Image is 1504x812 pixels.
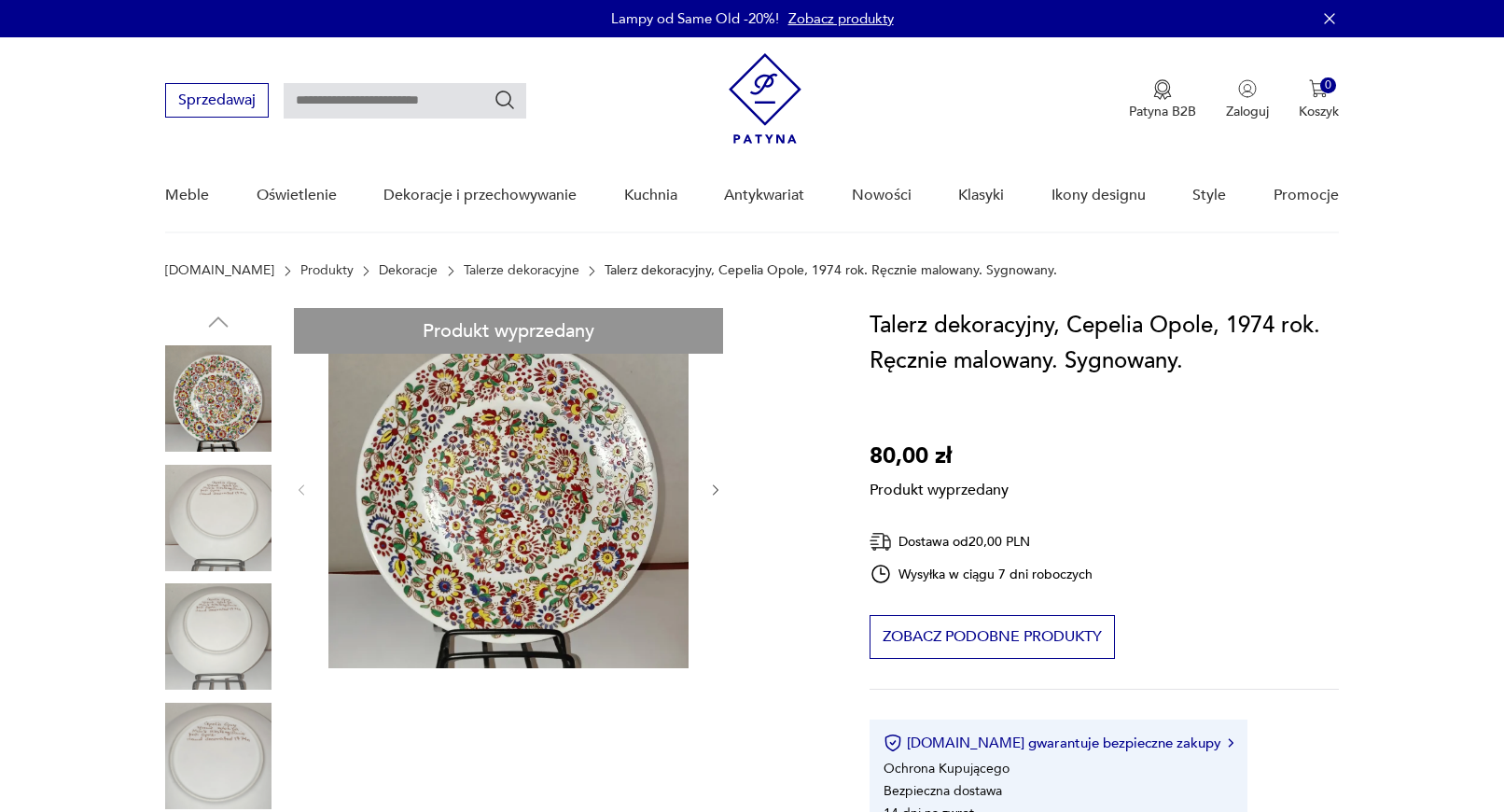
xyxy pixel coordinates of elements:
[1129,79,1196,120] a: Ikona medaluPatyna B2B
[870,439,1009,474] p: 80,00 zł
[1129,79,1196,120] button: Patyna B2B
[870,530,1093,553] div: Dostawa od 20,00 PLN
[379,263,438,278] a: Dekoracje
[884,734,1233,752] button: [DOMAIN_NAME] gwarantuje bezpieczne zakupy
[870,615,1115,659] button: Zobacz podobne produkty
[724,160,804,231] a: Antykwariat
[870,474,1009,500] p: Produkt wyprzedany
[1228,738,1233,748] img: Ikona strzałki w prawo
[1051,160,1146,231] a: Ikony designu
[464,263,579,278] a: Talerze dekoracyjne
[1129,103,1196,120] p: Patyna B2B
[383,160,577,231] a: Dekoracje i przechowywanie
[958,160,1004,231] a: Klasyki
[165,95,269,108] a: Sprzedawaj
[1309,79,1328,98] img: Ikona koszyka
[884,782,1002,800] li: Bezpieczna dostawa
[1238,79,1257,98] img: Ikonka użytkownika
[300,263,354,278] a: Produkty
[165,263,274,278] a: [DOMAIN_NAME]
[884,734,902,752] img: Ikona certyfikatu
[605,263,1057,278] p: Talerz dekoracyjny, Cepelia Opole, 1974 rok. Ręcznie malowany. Sygnowany.
[852,160,912,231] a: Nowości
[1192,160,1226,231] a: Style
[1299,103,1339,120] p: Koszyk
[870,563,1093,585] div: Wysyłka w ciągu 7 dni roboczych
[1226,79,1269,120] button: Zaloguj
[611,9,779,28] p: Lampy od Same Old -20%!
[1153,79,1172,100] img: Ikona medalu
[494,89,516,111] button: Szukaj
[884,760,1010,777] li: Ochrona Kupującego
[165,83,269,118] button: Sprzedawaj
[870,308,1339,379] h1: Talerz dekoracyjny, Cepelia Opole, 1974 rok. Ręcznie malowany. Sygnowany.
[870,530,892,553] img: Ikona dostawy
[1226,103,1269,120] p: Zaloguj
[257,160,337,231] a: Oświetlenie
[1299,79,1339,120] button: 0Koszyk
[165,160,209,231] a: Meble
[788,9,894,28] a: Zobacz produkty
[1320,77,1336,93] div: 0
[624,160,677,231] a: Kuchnia
[729,53,801,144] img: Patyna - sklep z meblami i dekoracjami vintage
[1274,160,1339,231] a: Promocje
